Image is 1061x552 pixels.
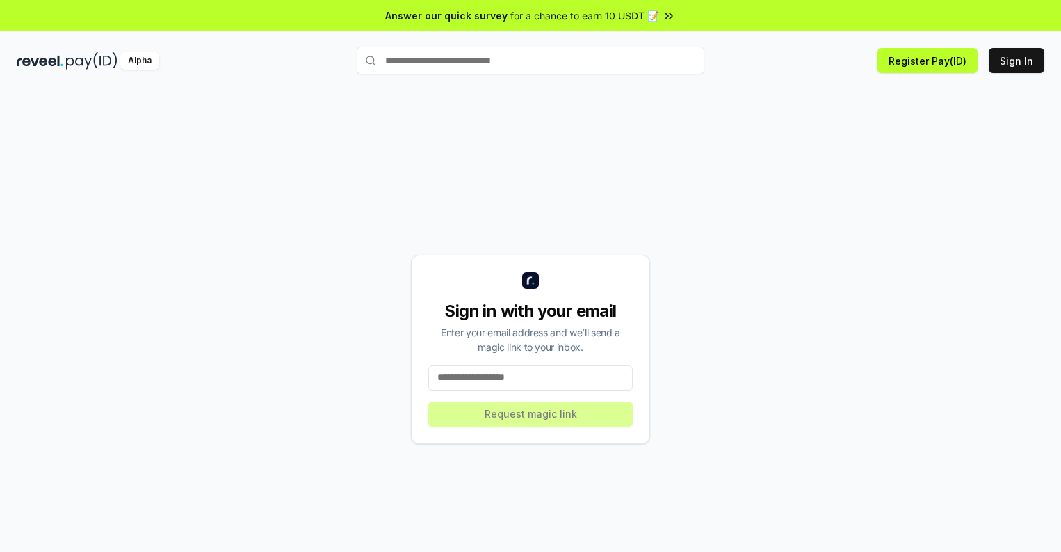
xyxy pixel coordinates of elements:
span: Answer our quick survey [385,8,508,23]
div: Sign in with your email [428,300,633,322]
div: Enter your email address and we’ll send a magic link to your inbox. [428,325,633,354]
button: Register Pay(ID) [877,48,978,73]
button: Sign In [989,48,1044,73]
span: for a chance to earn 10 USDT 📝 [510,8,659,23]
img: pay_id [66,52,118,70]
img: reveel_dark [17,52,63,70]
div: Alpha [120,52,159,70]
img: logo_small [522,272,539,289]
